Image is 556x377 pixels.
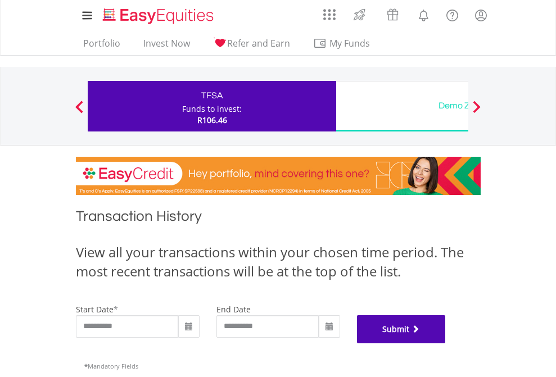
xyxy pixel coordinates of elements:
[438,3,467,25] a: FAQ's and Support
[76,206,481,231] h1: Transaction History
[316,3,343,21] a: AppsGrid
[68,106,91,117] button: Previous
[84,362,138,370] span: Mandatory Fields
[76,243,481,281] div: View all your transactions within your chosen time period. The most recent transactions will be a...
[467,3,495,28] a: My Profile
[197,115,227,125] span: R106.46
[350,6,369,24] img: thrive-v2.svg
[76,157,481,195] img: EasyCredit Promotion Banner
[376,3,409,24] a: Vouchers
[101,7,218,25] img: EasyEquities_Logo.png
[313,36,387,51] span: My Funds
[98,3,218,25] a: Home page
[209,38,295,55] a: Refer and Earn
[383,6,402,24] img: vouchers-v2.svg
[357,315,446,343] button: Submit
[465,106,488,117] button: Next
[79,38,125,55] a: Portfolio
[216,304,251,315] label: end date
[76,304,114,315] label: start date
[182,103,242,115] div: Funds to invest:
[227,37,290,49] span: Refer and Earn
[409,3,438,25] a: Notifications
[94,88,329,103] div: TFSA
[323,8,336,21] img: grid-menu-icon.svg
[139,38,195,55] a: Invest Now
